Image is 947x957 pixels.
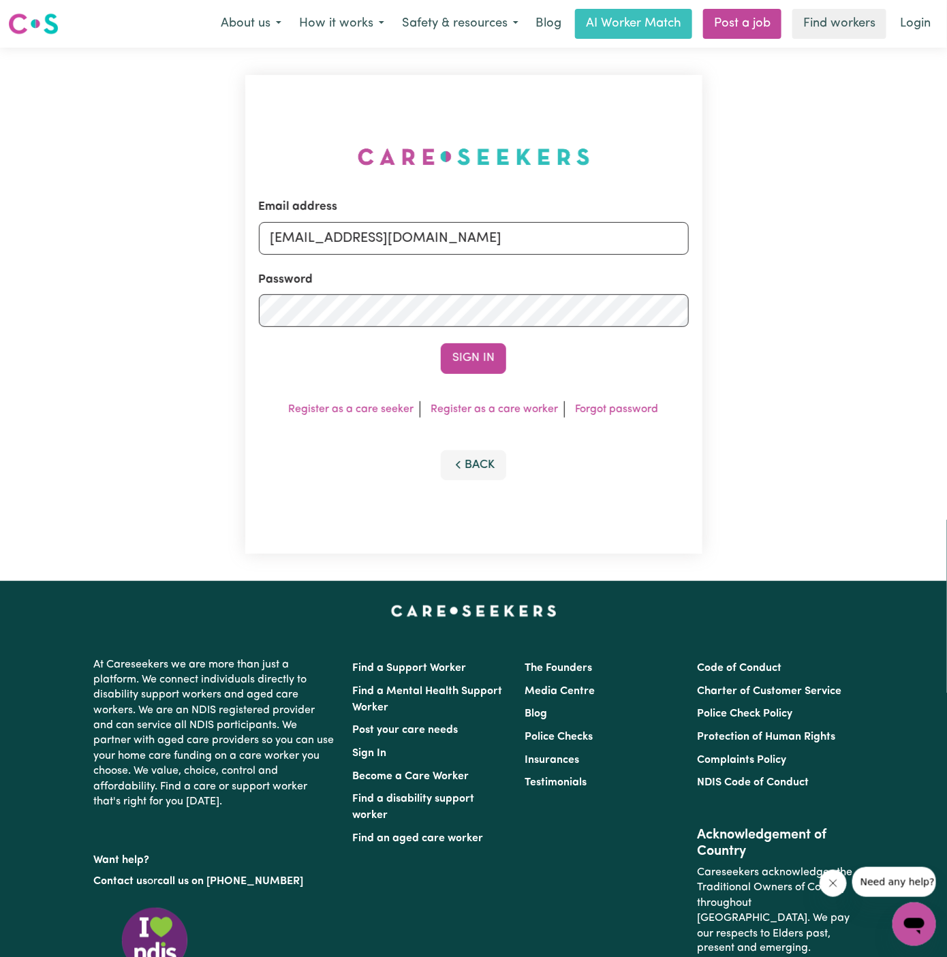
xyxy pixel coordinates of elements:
button: Safety & resources [393,10,527,38]
button: About us [212,10,290,38]
a: Post your care needs [352,725,458,736]
a: Contact us [93,876,147,887]
a: Testimonials [525,777,587,788]
a: NDIS Code of Conduct [698,777,809,788]
img: Careseekers logo [8,12,59,36]
a: Police Check Policy [698,708,793,719]
a: Careseekers logo [8,8,59,40]
a: Find workers [792,9,886,39]
a: Complaints Policy [698,755,787,766]
p: or [93,868,336,894]
a: call us on [PHONE_NUMBER] [157,876,303,887]
a: AI Worker Match [575,9,692,39]
a: Charter of Customer Service [698,686,842,697]
p: Want help? [93,847,336,868]
p: At Careseekers we are more than just a platform. We connect individuals directly to disability su... [93,652,336,815]
a: Login [892,9,939,39]
a: Post a job [703,9,781,39]
input: Email address [259,222,689,255]
a: Become a Care Worker [352,771,469,782]
a: Find an aged care worker [352,833,483,844]
a: Careseekers home page [391,606,557,616]
a: Insurances [525,755,579,766]
a: Find a Mental Health Support Worker [352,686,502,713]
a: Register as a care worker [431,404,559,415]
h2: Acknowledgement of Country [698,827,854,860]
a: Code of Conduct [698,663,782,674]
iframe: Close message [820,870,847,897]
a: Media Centre [525,686,595,697]
a: Find a Support Worker [352,663,466,674]
a: Protection of Human Rights [698,732,836,742]
label: Password [259,271,313,289]
label: Email address [259,198,338,216]
iframe: Message from company [852,867,936,897]
iframe: Button to launch messaging window [892,903,936,946]
a: The Founders [525,663,592,674]
a: Forgot password [576,404,659,415]
button: Sign In [441,343,506,373]
a: Find a disability support worker [352,794,474,821]
a: Police Checks [525,732,593,742]
a: Register as a care seeker [289,404,414,415]
button: Back [441,450,506,480]
a: Blog [527,9,570,39]
a: Blog [525,708,547,719]
a: Sign In [352,748,386,759]
button: How it works [290,10,393,38]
